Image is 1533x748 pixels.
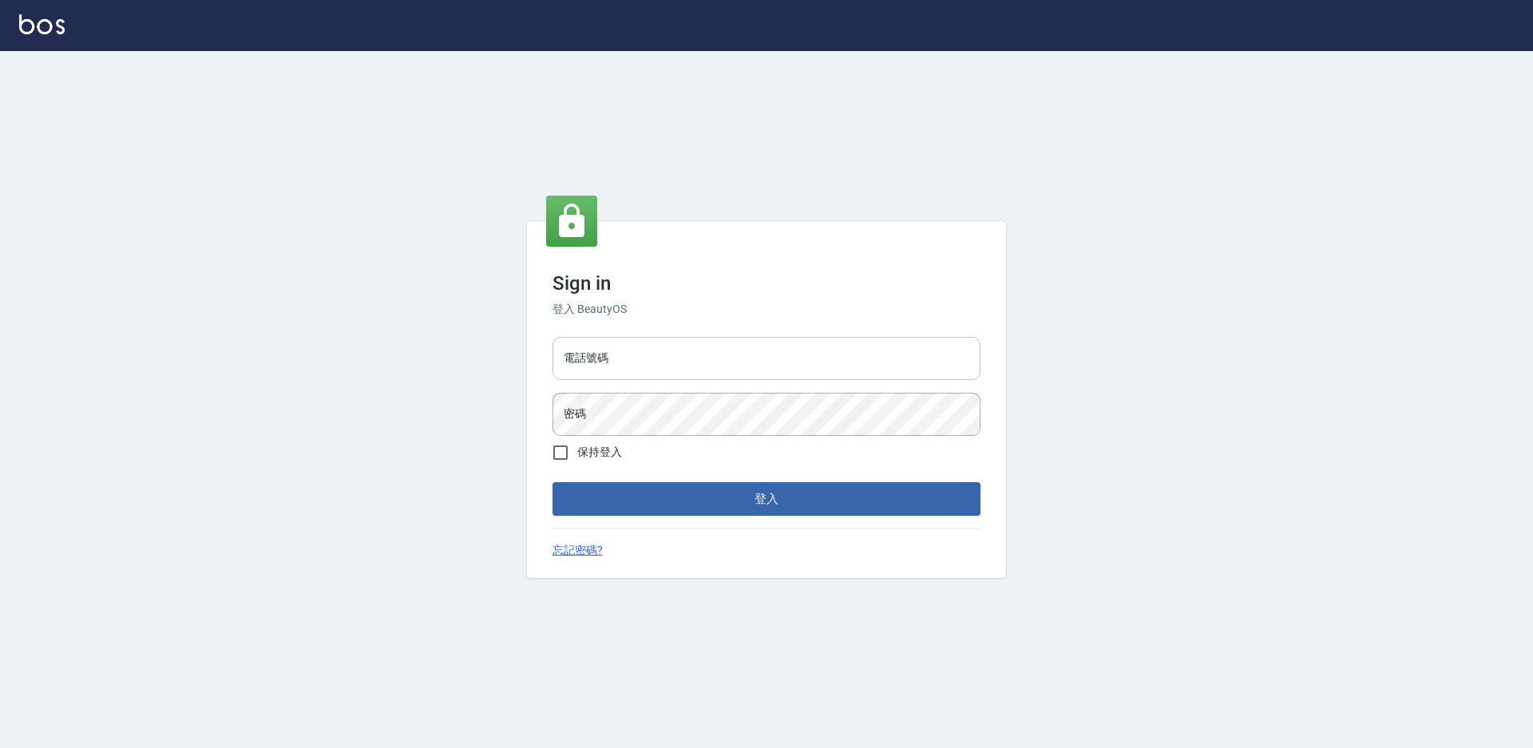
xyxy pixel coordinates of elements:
img: Logo [19,14,65,34]
a: 忘記密碼? [553,542,603,559]
span: 保持登入 [577,444,622,461]
button: 登入 [553,482,980,516]
h3: Sign in [553,272,980,295]
h6: 登入 BeautyOS [553,301,980,318]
